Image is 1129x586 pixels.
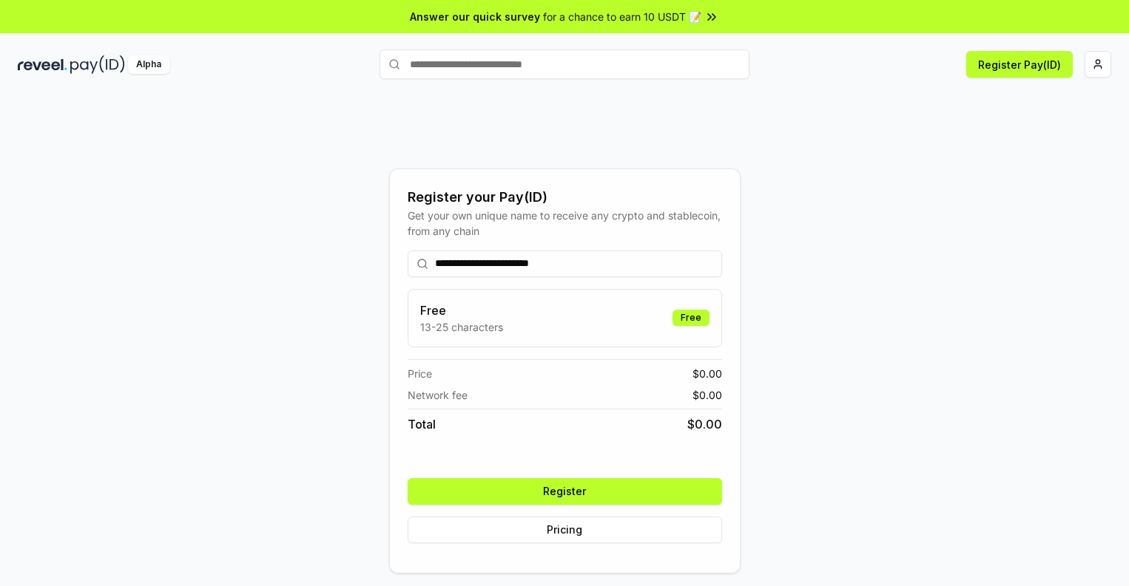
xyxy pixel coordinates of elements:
[128,55,169,74] div: Alpha
[692,366,722,381] span: $ 0.00
[18,55,67,74] img: reveel_dark
[420,301,503,319] h3: Free
[408,387,468,403] span: Network fee
[70,55,125,74] img: pay_id
[543,9,701,24] span: for a chance to earn 10 USDT 📝
[673,310,710,326] div: Free
[410,9,540,24] span: Answer our quick survey
[408,366,432,381] span: Price
[408,415,436,433] span: Total
[408,208,722,239] div: Get your own unique name to receive any crypto and stablecoin, from any chain
[687,415,722,433] span: $ 0.00
[408,187,722,208] div: Register your Pay(ID)
[966,51,1073,78] button: Register Pay(ID)
[692,387,722,403] span: $ 0.00
[408,517,722,543] button: Pricing
[420,319,503,335] p: 13-25 characters
[408,478,722,505] button: Register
